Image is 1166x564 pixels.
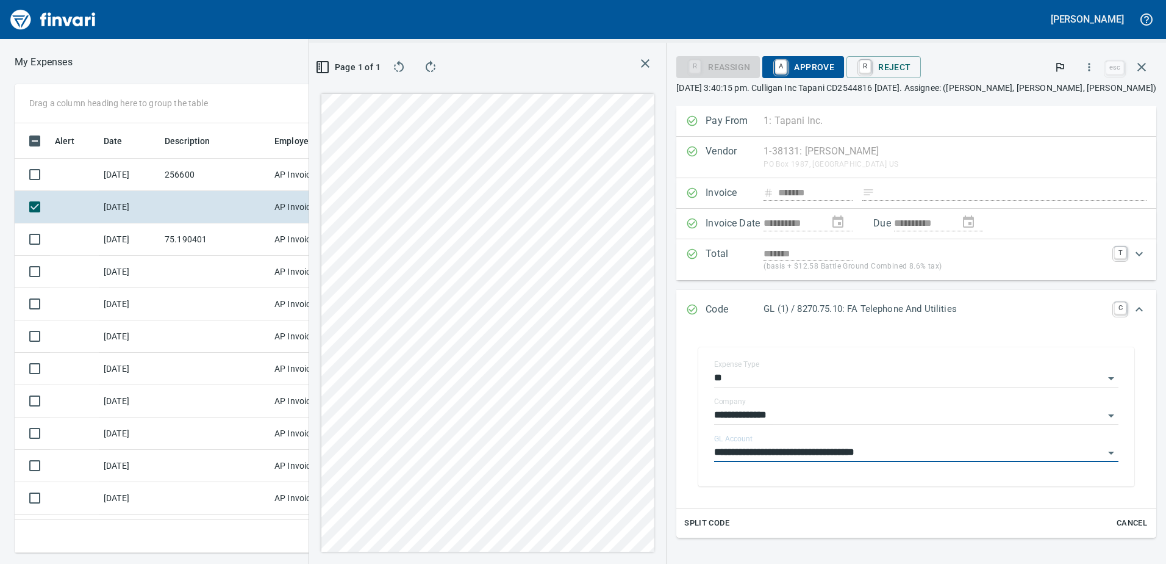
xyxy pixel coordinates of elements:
[270,256,361,288] td: AP Invoices
[270,418,361,450] td: AP Invoices
[856,57,910,78] span: Reject
[1106,61,1124,74] a: esc
[165,134,210,148] span: Description
[99,385,160,418] td: [DATE]
[99,418,160,450] td: [DATE]
[99,159,160,191] td: [DATE]
[714,398,746,405] label: Company
[270,482,361,515] td: AP Invoices
[99,482,160,515] td: [DATE]
[676,330,1156,538] div: Expand
[99,515,160,547] td: [DATE]
[270,320,361,353] td: AP Invoices
[846,56,920,78] button: RReject
[270,288,361,320] td: AP Invoices
[270,191,361,223] td: AP Invoices
[104,134,123,148] span: Date
[1103,52,1156,82] span: Close invoice
[324,60,374,75] span: Page 1 of 1
[104,134,138,148] span: Date
[714,361,759,368] label: Expense Type
[772,57,834,78] span: Approve
[1115,516,1148,530] span: Cancel
[274,134,313,148] span: Employee
[859,60,871,73] a: R
[99,256,160,288] td: [DATE]
[1103,407,1120,424] button: Open
[160,223,270,256] td: 75.190401
[270,223,361,256] td: AP Invoices
[165,134,226,148] span: Description
[1076,54,1103,81] button: More
[1103,370,1120,387] button: Open
[99,191,160,223] td: [DATE]
[1114,247,1126,259] a: T
[99,320,160,353] td: [DATE]
[270,450,361,482] td: AP Invoices
[1112,514,1151,533] button: Cancel
[676,239,1156,280] div: Expand
[29,97,208,109] p: Drag a column heading here to group the table
[15,55,73,70] nav: breadcrumb
[270,353,361,385] td: AP Invoices
[270,159,361,191] td: AP Invoices
[274,134,329,148] span: Employee
[676,61,760,71] div: Reassign
[99,223,160,256] td: [DATE]
[319,56,379,78] button: Page 1 of 1
[676,82,1156,94] p: [DATE] 3:40:15 pm. Culligan Inc Tapani CD2544816 [DATE]. Assignee: ([PERSON_NAME], [PERSON_NAME],...
[706,247,764,273] p: Total
[270,385,361,418] td: AP Invoices
[764,302,1107,316] p: GL (1) / 8270.75.10: FA Telephone And Utilities
[15,55,73,70] p: My Expenses
[684,516,729,530] span: Split Code
[681,514,732,533] button: Split Code
[1114,302,1126,314] a: C
[1046,54,1073,81] button: Flag
[1051,13,1124,26] h5: [PERSON_NAME]
[676,290,1156,330] div: Expand
[7,5,99,34] img: Finvari
[714,435,753,443] label: GL Account
[99,450,160,482] td: [DATE]
[55,134,74,148] span: Alert
[99,353,160,385] td: [DATE]
[160,159,270,191] td: 256600
[55,134,90,148] span: Alert
[270,515,361,547] td: AP Invoices
[1048,10,1127,29] button: [PERSON_NAME]
[160,515,270,547] td: 18591
[706,302,764,318] p: Code
[1103,444,1120,461] button: Open
[775,60,787,73] a: A
[99,288,160,320] td: [DATE]
[762,56,844,78] button: AApprove
[764,261,1107,273] p: (basis + $12.58 Battle Ground Combined 8.6% tax)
